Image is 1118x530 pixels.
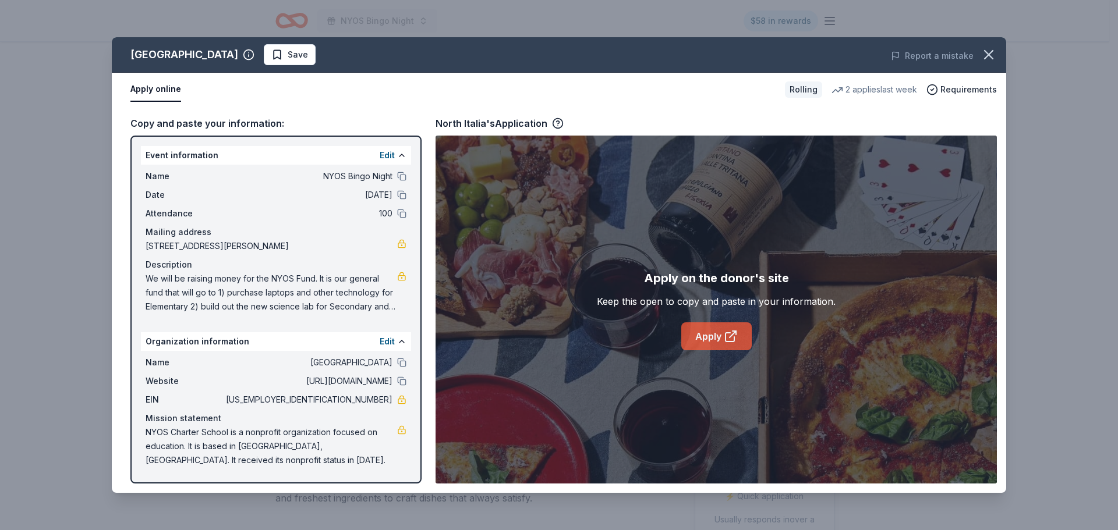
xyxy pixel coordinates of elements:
[597,294,836,308] div: Keep this open to copy and paste in your information.
[146,207,224,220] span: Attendance
[146,169,224,183] span: Name
[224,393,392,407] span: [US_EMPLOYER_IDENTIFICATION_NUMBER]
[146,374,224,388] span: Website
[146,258,406,272] div: Description
[224,188,392,202] span: [DATE]
[146,425,397,467] span: NYOS Charter School is a nonprofit organization focused on education. It is based in [GEOGRAPHIC_...
[130,45,238,64] div: [GEOGRAPHIC_DATA]
[224,374,392,388] span: [URL][DOMAIN_NAME]
[146,272,397,314] span: We will be raising money for the NYOS Fund. It is our general fund that will go to 1) purchase la...
[146,225,406,239] div: Mailing address
[130,77,181,102] button: Apply online
[644,269,789,287] div: Apply on the donor's site
[785,81,822,98] div: Rolling
[146,393,224,407] span: EIN
[288,48,308,62] span: Save
[224,169,392,183] span: NYOS Bingo Night
[146,188,224,202] span: Date
[380,148,395,162] button: Edit
[681,322,752,350] a: Apply
[141,332,411,351] div: Organization information
[130,116,422,131] div: Copy and paste your information:
[146,239,397,253] span: [STREET_ADDRESS][PERSON_NAME]
[224,207,392,220] span: 100
[891,49,974,63] button: Report a mistake
[436,116,564,131] div: North Italia's Application
[940,83,997,97] span: Requirements
[146,355,224,369] span: Name
[832,83,917,97] div: 2 applies last week
[264,44,316,65] button: Save
[926,83,997,97] button: Requirements
[141,146,411,165] div: Event information
[224,355,392,369] span: [GEOGRAPHIC_DATA]
[380,335,395,348] button: Edit
[146,411,406,425] div: Mission statement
